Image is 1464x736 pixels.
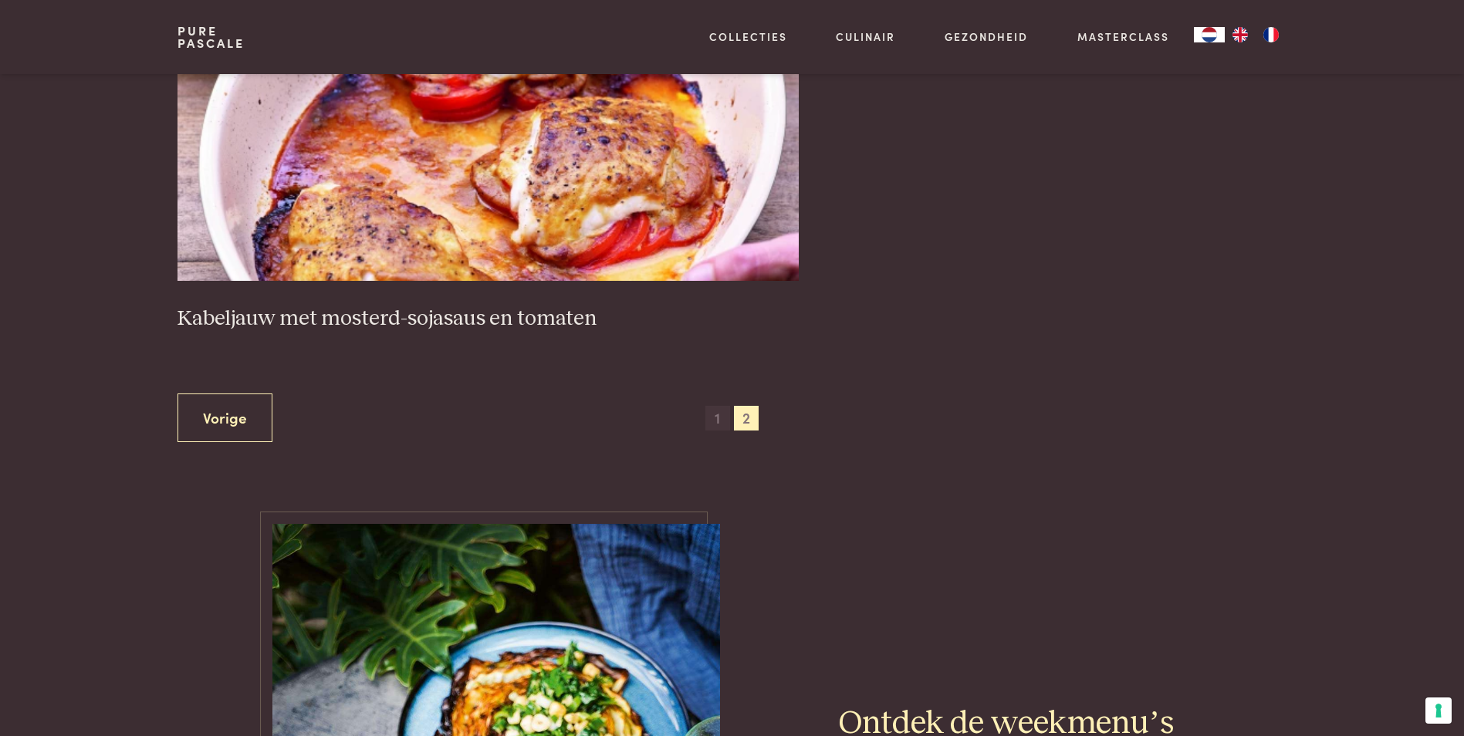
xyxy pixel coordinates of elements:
aside: Language selected: Nederlands [1194,27,1286,42]
span: 1 [705,406,730,430]
ul: Language list [1225,27,1286,42]
a: FR [1256,27,1286,42]
a: Gezondheid [945,29,1028,45]
div: Language [1194,27,1225,42]
a: NL [1194,27,1225,42]
span: 2 [734,406,759,430]
a: EN [1225,27,1256,42]
a: Masterclass [1077,29,1169,45]
button: Uw voorkeuren voor toestemming voor trackingtechnologieën [1425,697,1452,724]
a: Vorige [178,393,272,442]
h3: Kabeljauw met mosterd-sojasaus en tomaten [178,306,799,333]
a: Culinair [836,29,895,45]
a: PurePascale [178,25,245,49]
a: Collecties [709,29,787,45]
